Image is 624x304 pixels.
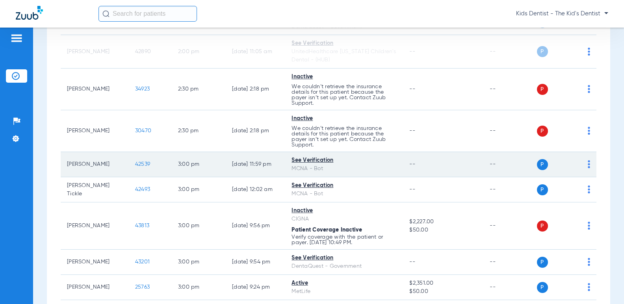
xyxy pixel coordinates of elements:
[409,49,415,54] span: --
[409,218,477,226] span: $2,227.00
[135,223,149,228] span: 43813
[588,185,590,193] img: group-dot-blue.svg
[483,177,537,202] td: --
[292,126,397,148] p: We couldn’t retrieve the insurance details for this patient because the payer isn’t set up yet. C...
[226,202,285,250] td: [DATE] 9:56 PM
[172,69,226,110] td: 2:30 PM
[135,187,150,192] span: 42493
[292,254,397,262] div: See Verification
[226,110,285,152] td: [DATE] 2:18 PM
[537,46,548,57] span: P
[292,207,397,215] div: Inactive
[409,161,415,167] span: --
[409,128,415,133] span: --
[483,110,537,152] td: --
[172,250,226,275] td: 3:00 PM
[292,287,397,296] div: MetLife
[292,234,397,245] p: Verify coverage with the patient or payer. [DATE] 10:49 PM.
[135,161,150,167] span: 42539
[226,152,285,177] td: [DATE] 11:59 PM
[135,49,151,54] span: 42890
[135,259,150,265] span: 43201
[292,84,397,106] p: We couldn’t retrieve the insurance details for this patient because the payer isn’t set up yet. C...
[537,221,548,232] span: P
[409,86,415,92] span: --
[483,152,537,177] td: --
[537,184,548,195] span: P
[135,128,151,133] span: 30470
[409,287,477,296] span: $50.00
[61,250,129,275] td: [PERSON_NAME]
[226,250,285,275] td: [DATE] 9:54 PM
[102,10,110,17] img: Search Icon
[409,226,477,234] span: $50.00
[409,187,415,192] span: --
[292,182,397,190] div: See Verification
[172,275,226,300] td: 3:00 PM
[292,262,397,271] div: DentaQuest - Government
[226,69,285,110] td: [DATE] 2:18 PM
[585,266,624,304] iframe: Chat Widget
[16,6,43,20] img: Zuub Logo
[537,282,548,293] span: P
[10,33,23,43] img: hamburger-icon
[292,190,397,198] div: MCNA - Bot
[516,10,608,18] span: Kids Dentist - The Kid's Dentist
[409,279,477,287] span: $2,351.00
[226,177,285,202] td: [DATE] 12:02 AM
[172,202,226,250] td: 3:00 PM
[226,275,285,300] td: [DATE] 9:24 PM
[483,275,537,300] td: --
[172,110,226,152] td: 2:30 PM
[588,85,590,93] img: group-dot-blue.svg
[61,110,129,152] td: [PERSON_NAME]
[98,6,197,22] input: Search for patients
[61,69,129,110] td: [PERSON_NAME]
[292,73,397,81] div: Inactive
[135,86,150,92] span: 34923
[292,156,397,165] div: See Verification
[61,275,129,300] td: [PERSON_NAME]
[61,202,129,250] td: [PERSON_NAME]
[537,257,548,268] span: P
[409,259,415,265] span: --
[483,250,537,275] td: --
[588,127,590,135] img: group-dot-blue.svg
[292,279,397,287] div: Active
[483,69,537,110] td: --
[588,160,590,168] img: group-dot-blue.svg
[292,48,397,64] div: UnitedHealthcare [US_STATE] Children's Dental - (HUB)
[588,48,590,56] img: group-dot-blue.svg
[292,215,397,223] div: CIGNA
[537,84,548,95] span: P
[61,152,129,177] td: [PERSON_NAME]
[61,177,129,202] td: [PERSON_NAME] Tickle
[292,165,397,173] div: MCNA - Bot
[226,35,285,69] td: [DATE] 11:05 AM
[172,177,226,202] td: 3:00 PM
[135,284,150,290] span: 25763
[292,115,397,123] div: Inactive
[172,152,226,177] td: 3:00 PM
[588,258,590,266] img: group-dot-blue.svg
[172,35,226,69] td: 2:00 PM
[483,35,537,69] td: --
[588,222,590,230] img: group-dot-blue.svg
[61,35,129,69] td: [PERSON_NAME]
[537,159,548,170] span: P
[537,126,548,137] span: P
[292,227,362,233] span: Patient Coverage Inactive
[292,39,397,48] div: See Verification
[483,202,537,250] td: --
